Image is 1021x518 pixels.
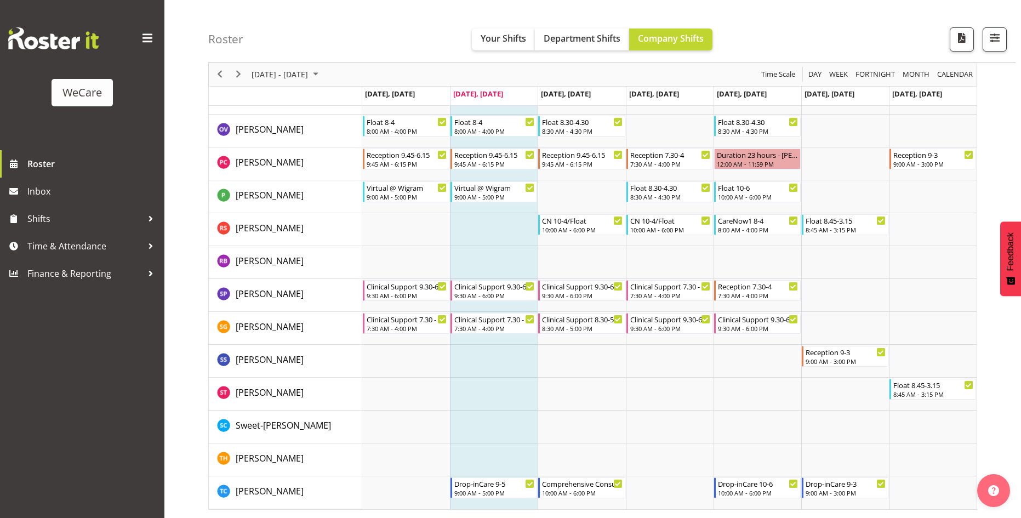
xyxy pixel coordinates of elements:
div: Reception 7.30-4 [630,149,710,160]
div: 8:30 AM - 4:30 PM [718,127,798,135]
div: Sanjita Gurung"s event - Clinical Support 9.30-6 Begin From Friday, October 10, 2025 at 9:30:00 A... [714,313,801,334]
td: Sabnam Pun resource [209,279,362,312]
div: Olive Vermazen"s event - Float 8.30-4.30 Begin From Friday, October 10, 2025 at 8:30:00 AM GMT+13... [714,116,801,136]
button: Previous [213,68,227,82]
div: Pooja Prabhu"s event - Float 8.30-4.30 Begin From Thursday, October 9, 2025 at 8:30:00 AM GMT+13:... [626,181,713,202]
span: Inbox [27,183,159,200]
div: 7:30 AM - 4:00 PM [718,291,798,300]
span: calendar [936,68,974,82]
span: [PERSON_NAME] [236,485,304,497]
span: [PERSON_NAME] [236,222,304,234]
span: Finance & Reporting [27,265,142,282]
button: October 2025 [250,68,323,82]
div: Float 8.45-3.15 [893,379,973,390]
div: Rhianne Sharples"s event - CN 10-4/Float Begin From Wednesday, October 8, 2025 at 10:00:00 AM GMT... [538,214,625,235]
button: Filter Shifts [983,27,1007,52]
div: Torry Cobb"s event - Drop-inCare 10-6 Begin From Friday, October 10, 2025 at 10:00:00 AM GMT+13:0... [714,477,801,498]
span: [PERSON_NAME] [236,321,304,333]
div: Sabnam Pun"s event - Clinical Support 7.30 - 4 Begin From Thursday, October 9, 2025 at 7:30:00 AM... [626,280,713,301]
div: 9:00 AM - 3:00 PM [806,357,886,366]
div: Reception 7.30-4 [718,281,798,292]
div: Penny Clyne-Moffat"s event - Reception 9.45-6.15 Begin From Monday, October 6, 2025 at 9:45:00 AM... [363,149,449,169]
div: 9:30 AM - 6:00 PM [718,324,798,333]
div: Pooja Prabhu"s event - Virtual @ Wigram Begin From Monday, October 6, 2025 at 9:00:00 AM GMT+13:0... [363,181,449,202]
span: Time Scale [760,68,796,82]
span: Day [807,68,823,82]
div: Clinical Support 9.30-6 [367,281,447,292]
div: Float 8-4 [367,116,447,127]
div: Sabnam Pun"s event - Clinical Support 9.30-6 Begin From Wednesday, October 8, 2025 at 9:30:00 AM ... [538,280,625,301]
span: Month [902,68,931,82]
a: [PERSON_NAME] [236,189,304,202]
td: Sanjita Gurung resource [209,312,362,345]
div: Sanjita Gurung"s event - Clinical Support 9.30-6 Begin From Thursday, October 9, 2025 at 9:30:00 ... [626,313,713,334]
div: 8:30 AM - 4:30 PM [542,127,622,135]
div: Float 8-4 [454,116,534,127]
div: 10:00 AM - 6:00 PM [718,192,798,201]
div: Float 8.45-3.15 [806,215,886,226]
button: Timeline Week [828,68,850,82]
div: Reception 9-3 [893,149,973,160]
td: Torry Cobb resource [209,476,362,509]
div: 7:30 AM - 4:00 PM [367,324,447,333]
button: Download a PDF of the roster according to the set date range. [950,27,974,52]
span: Week [828,68,849,82]
div: Sabnam Pun"s event - Clinical Support 9.30-6 Begin From Monday, October 6, 2025 at 9:30:00 AM GMT... [363,280,449,301]
span: [PERSON_NAME] [236,354,304,366]
a: Sweet-[PERSON_NAME] [236,419,331,432]
a: [PERSON_NAME] [236,353,304,366]
a: [PERSON_NAME] [236,320,304,333]
span: [DATE], [DATE] [805,89,854,99]
div: Simone Turner"s event - Float 8.45-3.15 Begin From Sunday, October 12, 2025 at 8:45:00 AM GMT+13:... [889,379,976,400]
div: WeCare [62,84,102,101]
div: 9:00 AM - 3:00 PM [806,488,886,497]
td: Simone Turner resource [209,378,362,411]
div: Clinical Support 9.30-6 [542,281,622,292]
div: 8:30 AM - 4:30 PM [630,192,710,201]
div: 12:00 AM - 11:59 PM [717,160,798,168]
span: Sweet-[PERSON_NAME] [236,419,331,431]
div: Drop-inCare 9-3 [806,478,886,489]
span: [PERSON_NAME] [236,123,304,135]
div: Pooja Prabhu"s event - Virtual @ Wigram Begin From Tuesday, October 7, 2025 at 9:00:00 AM GMT+13:... [450,181,537,202]
div: Torry Cobb"s event - Comprehensive Consult 10-6 Begin From Wednesday, October 8, 2025 at 10:00:00... [538,477,625,498]
a: [PERSON_NAME] [236,386,304,399]
a: [PERSON_NAME] [236,485,304,498]
div: 10:00 AM - 6:00 PM [542,488,622,497]
button: Month [936,68,975,82]
div: Clinical Support 9.30-6 [718,314,798,325]
div: 9:30 AM - 6:00 PM [630,324,710,333]
td: Sweet-Lin Chan resource [209,411,362,443]
td: Olive Vermazen resource [209,115,362,147]
div: 7:30 AM - 4:00 PM [454,324,534,333]
span: [DATE], [DATE] [365,89,415,99]
span: [PERSON_NAME] [236,255,304,267]
div: Duration 23 hours - [PERSON_NAME] [717,149,798,160]
button: Department Shifts [535,29,629,50]
div: Sabnam Pun"s event - Reception 7.30-4 Begin From Friday, October 10, 2025 at 7:30:00 AM GMT+13:00... [714,280,801,301]
div: Rhianne Sharples"s event - CareNow1 8-4 Begin From Friday, October 10, 2025 at 8:00:00 AM GMT+13:... [714,214,801,235]
td: Ruby Beaumont resource [209,246,362,279]
td: Penny Clyne-Moffat resource [209,147,362,180]
span: [DATE], [DATE] [541,89,591,99]
span: [DATE], [DATE] [892,89,942,99]
button: Your Shifts [472,29,535,50]
a: [PERSON_NAME] [236,452,304,465]
td: Savanna Samson resource [209,345,362,378]
div: Reception 9-3 [806,346,886,357]
div: Clinical Support 8.30-5 [542,314,622,325]
div: Float 10-6 [718,182,798,193]
span: Department Shifts [544,32,620,44]
div: 10:00 AM - 6:00 PM [718,488,798,497]
span: [DATE] - [DATE] [250,68,309,82]
button: Time Scale [760,68,797,82]
a: [PERSON_NAME] [236,254,304,267]
div: Float 8.30-4.30 [542,116,622,127]
div: Rhianne Sharples"s event - CN 10-4/Float Begin From Thursday, October 9, 2025 at 10:00:00 AM GMT+... [626,214,713,235]
button: Fortnight [854,68,897,82]
div: Penny Clyne-Moffat"s event - Reception 9.45-6.15 Begin From Wednesday, October 8, 2025 at 9:45:00... [538,149,625,169]
div: 9:00 AM - 5:00 PM [454,192,534,201]
button: Next [231,68,246,82]
div: October 06 - 12, 2025 [248,63,325,86]
div: 8:00 AM - 4:00 PM [367,127,447,135]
